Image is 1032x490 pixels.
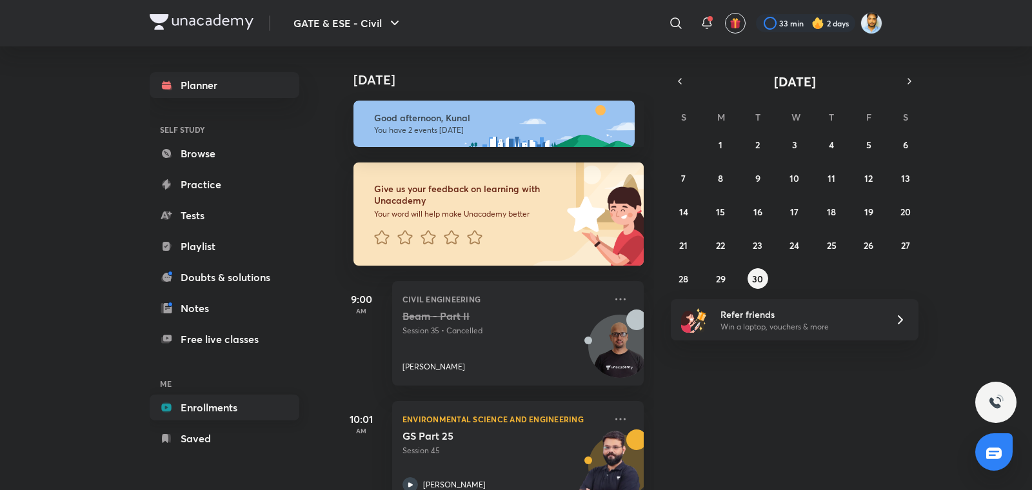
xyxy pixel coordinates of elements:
abbr: September 24, 2025 [789,239,799,251]
a: Planner [150,72,299,98]
abbr: Monday [717,111,725,123]
h5: 9:00 [335,291,387,307]
button: September 22, 2025 [710,235,731,255]
p: Civil Engineering [402,291,605,307]
button: September 8, 2025 [710,168,731,188]
abbr: September 9, 2025 [755,172,760,184]
abbr: September 30, 2025 [752,273,763,285]
abbr: Saturday [903,111,908,123]
a: Free live classes [150,326,299,352]
button: September 23, 2025 [748,235,768,255]
p: [PERSON_NAME] [402,361,465,373]
abbr: September 26, 2025 [864,239,873,251]
abbr: September 19, 2025 [864,206,873,218]
abbr: Thursday [829,111,834,123]
abbr: Tuesday [755,111,760,123]
img: Avatar [589,322,651,384]
abbr: Wednesday [791,111,800,123]
button: September 18, 2025 [821,201,842,222]
button: September 21, 2025 [673,235,694,255]
img: ttu [988,395,1004,410]
abbr: September 11, 2025 [828,172,835,184]
img: streak [811,17,824,30]
button: September 24, 2025 [784,235,805,255]
a: Enrollments [150,395,299,420]
abbr: September 29, 2025 [716,273,726,285]
button: September 11, 2025 [821,168,842,188]
abbr: September 13, 2025 [901,172,910,184]
img: Kunal Pradeep [860,12,882,34]
button: September 20, 2025 [895,201,916,222]
button: September 25, 2025 [821,235,842,255]
p: AM [335,427,387,435]
h5: Beam - Part II [402,309,563,322]
p: Your word will help make Unacademy better [374,209,562,219]
abbr: September 27, 2025 [901,239,910,251]
h6: Good afternoon, Kunal [374,112,623,124]
abbr: September 2, 2025 [755,139,760,151]
p: You have 2 events [DATE] [374,125,623,135]
button: September 15, 2025 [710,201,731,222]
abbr: September 8, 2025 [718,172,723,184]
h6: Refer friends [720,308,879,321]
span: [DATE] [774,73,816,90]
h4: [DATE] [353,72,657,88]
a: Browse [150,141,299,166]
a: Saved [150,426,299,451]
button: September 1, 2025 [710,134,731,155]
button: September 17, 2025 [784,201,805,222]
p: Win a laptop, vouchers & more [720,321,879,333]
h5: GS Part 25 [402,429,563,442]
p: AM [335,307,387,315]
p: Session 45 [402,445,605,456]
abbr: September 21, 2025 [679,239,688,251]
h6: ME [150,373,299,395]
abbr: September 5, 2025 [866,139,871,151]
h6: Give us your feedback on learning with Unacademy [374,183,562,206]
button: September 3, 2025 [784,134,805,155]
button: September 16, 2025 [748,201,768,222]
h5: 10:01 [335,411,387,427]
button: September 7, 2025 [673,168,694,188]
abbr: September 4, 2025 [829,139,834,151]
button: September 29, 2025 [710,268,731,289]
abbr: September 14, 2025 [679,206,688,218]
img: referral [681,307,707,333]
button: GATE & ESE - Civil [286,10,410,36]
img: Company Logo [150,14,253,30]
h6: SELF STUDY [150,119,299,141]
abbr: September 10, 2025 [789,172,799,184]
a: Doubts & solutions [150,264,299,290]
button: September 13, 2025 [895,168,916,188]
button: September 4, 2025 [821,134,842,155]
a: Notes [150,295,299,321]
button: September 27, 2025 [895,235,916,255]
a: Practice [150,171,299,197]
button: September 28, 2025 [673,268,694,289]
p: Environmental Science and Engineering [402,411,605,427]
abbr: Friday [866,111,871,123]
a: Tests [150,202,299,228]
button: September 10, 2025 [784,168,805,188]
abbr: September 25, 2025 [827,239,837,251]
abbr: September 22, 2025 [716,239,725,251]
abbr: September 12, 2025 [864,172,873,184]
abbr: September 7, 2025 [681,172,686,184]
button: September 5, 2025 [858,134,879,155]
abbr: Sunday [681,111,686,123]
img: afternoon [353,101,635,147]
button: September 12, 2025 [858,168,879,188]
abbr: September 18, 2025 [827,206,836,218]
a: Company Logo [150,14,253,33]
abbr: September 6, 2025 [903,139,908,151]
button: September 6, 2025 [895,134,916,155]
button: September 30, 2025 [748,268,768,289]
abbr: September 20, 2025 [900,206,911,218]
abbr: September 15, 2025 [716,206,725,218]
abbr: September 1, 2025 [719,139,722,151]
a: Playlist [150,233,299,259]
img: avatar [729,17,741,29]
button: September 9, 2025 [748,168,768,188]
button: September 14, 2025 [673,201,694,222]
abbr: September 17, 2025 [790,206,799,218]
